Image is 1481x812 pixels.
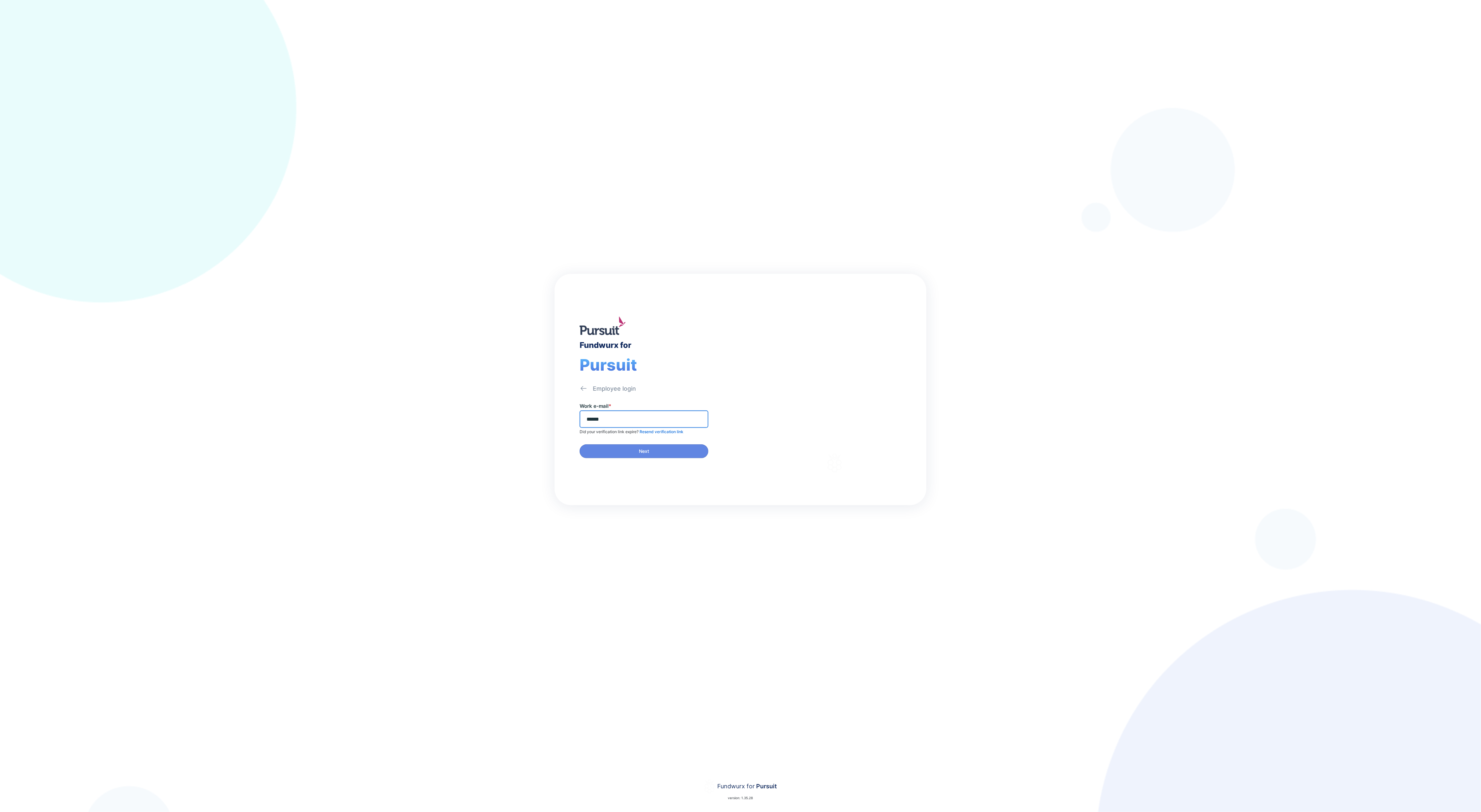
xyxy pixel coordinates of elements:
span: Pursuit [580,355,637,375]
span: Next [639,448,649,455]
span: Resend verification link [640,429,683,434]
div: Fundwurx [778,370,854,386]
div: Fundwurx for [580,340,631,350]
p: Did your verification link expire? [580,429,683,434]
button: Next [580,444,708,458]
p: version: 1.35.28 [728,795,753,800]
label: Work e-mail [580,403,611,409]
div: Fundwurx for [718,782,777,791]
div: Welcome to [778,361,830,367]
div: Employee login [593,385,636,393]
div: Thank you for choosing Fundwurx as your partner in driving positive social impact! [778,399,891,418]
span: Pursuit [755,783,777,790]
img: logo.jpg [580,317,626,335]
